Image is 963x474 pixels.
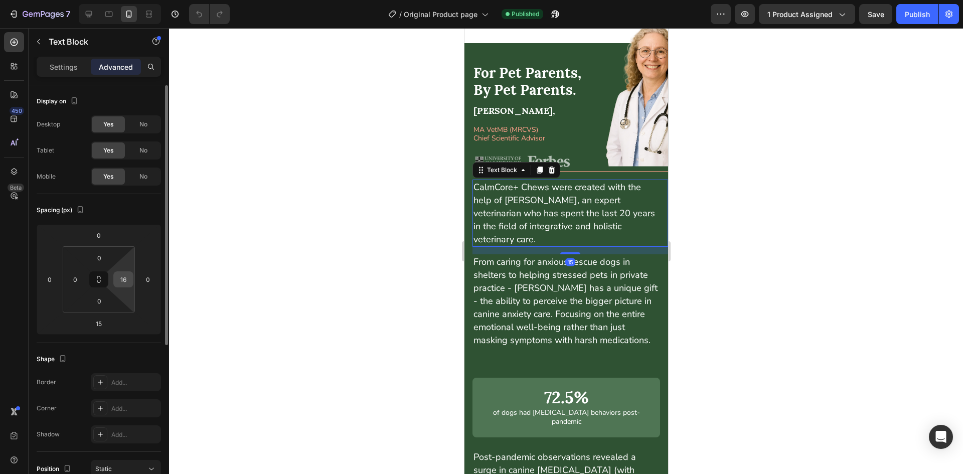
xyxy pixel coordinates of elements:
span: Save [868,10,884,19]
div: Corner [37,404,57,413]
button: Publish [896,4,938,24]
div: Shadow [37,430,60,439]
span: Original Product page [404,9,477,20]
div: Spacing (px) [37,204,86,217]
div: Undo/Redo [189,4,230,24]
input: 16px [116,272,131,287]
div: Tablet [37,146,54,155]
input: 0px [89,250,109,265]
span: No [139,146,147,155]
p: Text Block [49,36,134,48]
span: No [139,120,147,129]
iframe: To enrich screen reader interactions, please activate Accessibility in Grammarly extension settings [464,28,668,474]
p: Settings [50,62,78,72]
div: Shape [37,353,69,366]
button: 1 product assigned [759,4,855,24]
input: 0 [89,228,109,243]
input: 0px [89,293,109,308]
div: Mobile [37,172,56,181]
p: Advanced [99,62,133,72]
div: Add... [111,378,158,387]
span: No [139,172,147,181]
button: Save [859,4,892,24]
input: 0px [68,272,83,287]
div: Add... [111,404,158,413]
input: 15 [89,316,109,331]
div: Publish [905,9,930,20]
span: Yes [103,120,113,129]
span: Yes [103,146,113,155]
div: Open Intercom Messenger [929,425,953,449]
span: Yes [103,172,113,181]
span: / [399,9,402,20]
div: Desktop [37,120,60,129]
span: 1 product assigned [767,9,833,20]
div: Beta [8,184,24,192]
input: 0 [140,272,155,287]
div: Add... [111,430,158,439]
input: 0 [42,272,57,287]
p: 7 [66,8,70,20]
button: 7 [4,4,75,24]
div: Display on [37,95,80,108]
span: Static [95,465,112,472]
span: Published [512,10,539,19]
div: 450 [10,107,24,115]
div: Border [37,378,56,387]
